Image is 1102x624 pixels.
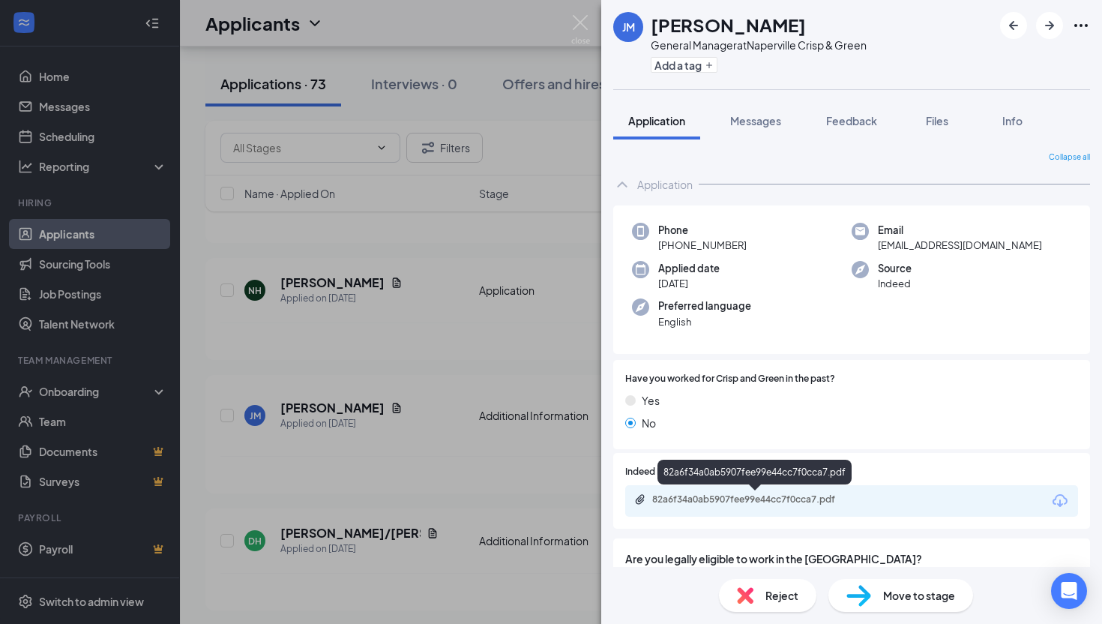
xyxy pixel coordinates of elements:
[765,587,798,604] span: Reject
[658,223,747,238] span: Phone
[642,415,656,431] span: No
[625,550,1078,567] span: Are you legally eligible to work in the [GEOGRAPHIC_DATA]?
[926,114,948,127] span: Files
[658,276,720,291] span: [DATE]
[1005,16,1023,34] svg: ArrowLeftNew
[1072,16,1090,34] svg: Ellipses
[878,261,912,276] span: Source
[637,177,693,192] div: Application
[628,114,685,127] span: Application
[613,175,631,193] svg: ChevronUp
[1041,16,1059,34] svg: ArrowRight
[652,493,862,505] div: 82a6f34a0ab5907fee99e44cc7f0cca7.pdf
[658,261,720,276] span: Applied date
[883,587,955,604] span: Move to stage
[730,114,781,127] span: Messages
[826,114,877,127] span: Feedback
[625,465,691,479] span: Indeed Resume
[642,392,660,409] span: Yes
[651,37,867,52] div: General Manager at Naperville Crisp & Green
[658,298,751,313] span: Preferred language
[1002,114,1023,127] span: Info
[651,57,717,73] button: PlusAdd a tag
[1051,492,1069,510] svg: Download
[625,372,835,386] span: Have you worked for Crisp and Green in the past?
[634,493,877,508] a: Paperclip82a6f34a0ab5907fee99e44cc7f0cca7.pdf
[878,223,1042,238] span: Email
[705,61,714,70] svg: Plus
[878,276,912,291] span: Indeed
[1051,573,1087,609] div: Open Intercom Messenger
[651,12,806,37] h1: [PERSON_NAME]
[622,19,635,34] div: JM
[658,238,747,253] span: [PHONE_NUMBER]
[1000,12,1027,39] button: ArrowLeftNew
[1036,12,1063,39] button: ArrowRight
[657,460,852,484] div: 82a6f34a0ab5907fee99e44cc7f0cca7.pdf
[1049,151,1090,163] span: Collapse all
[878,238,1042,253] span: [EMAIL_ADDRESS][DOMAIN_NAME]
[658,314,751,329] span: English
[634,493,646,505] svg: Paperclip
